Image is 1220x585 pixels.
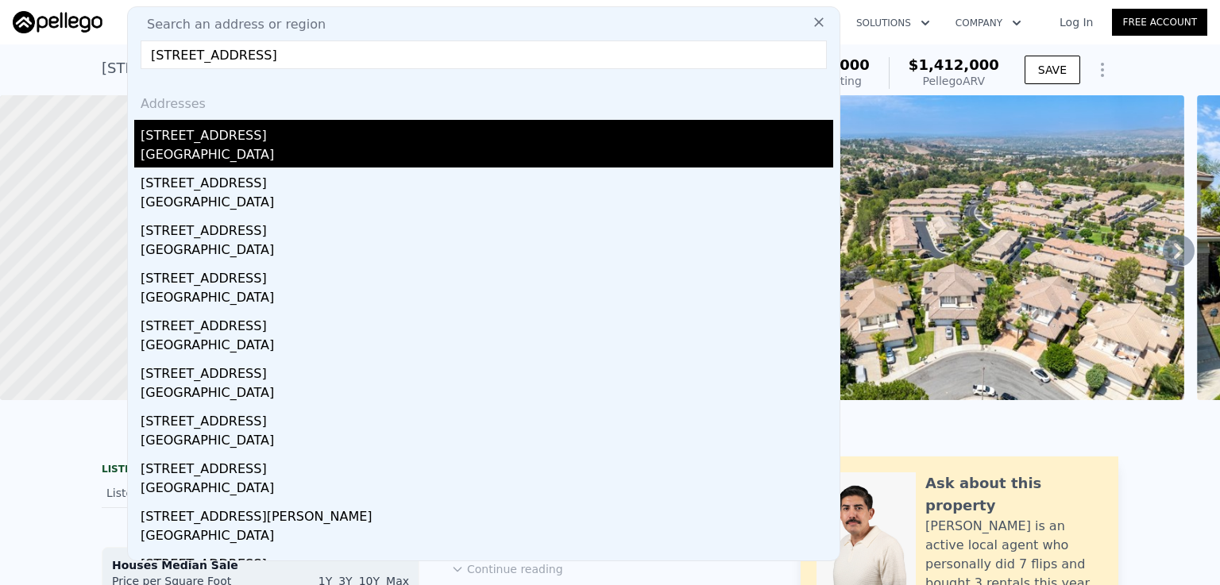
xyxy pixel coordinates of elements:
[141,479,833,501] div: [GEOGRAPHIC_DATA]
[141,310,833,336] div: [STREET_ADDRESS]
[141,263,833,288] div: [STREET_ADDRESS]
[141,383,833,406] div: [GEOGRAPHIC_DATA]
[134,15,326,34] span: Search an address or region
[1025,56,1080,84] button: SAVE
[13,11,102,33] img: Pellego
[141,406,833,431] div: [STREET_ADDRESS]
[141,358,833,383] div: [STREET_ADDRESS]
[141,548,833,574] div: [STREET_ADDRESS]
[141,40,827,69] input: Enter an address, city, region, neighborhood or zip code
[134,82,833,120] div: Addresses
[141,215,833,241] div: [STREET_ADDRESS]
[102,57,600,79] div: [STREET_ADDRESS][PERSON_NAME] , [GEOGRAPHIC_DATA] , CA 92808
[141,193,833,215] div: [GEOGRAPHIC_DATA]
[909,73,999,89] div: Pellego ARV
[141,145,833,167] div: [GEOGRAPHIC_DATA]
[925,472,1102,517] div: Ask about this property
[943,9,1034,37] button: Company
[844,9,943,37] button: Solutions
[106,485,248,501] div: Listed
[141,120,833,145] div: [STREET_ADDRESS]
[727,95,1184,400] img: Sale: 167660218 Parcel: 127883426
[909,56,999,73] span: $1,412,000
[141,453,833,479] div: [STREET_ADDRESS]
[112,557,409,573] div: Houses Median Sale
[141,526,833,548] div: [GEOGRAPHIC_DATA]
[451,561,563,577] button: Continue reading
[141,167,833,193] div: [STREET_ADDRESS]
[1040,14,1112,30] a: Log In
[141,288,833,310] div: [GEOGRAPHIC_DATA]
[141,336,833,358] div: [GEOGRAPHIC_DATA]
[1087,54,1118,86] button: Show Options
[141,241,833,263] div: [GEOGRAPHIC_DATA]
[141,501,833,526] div: [STREET_ADDRESS][PERSON_NAME]
[102,463,419,479] div: LISTING & SALE HISTORY
[1112,9,1207,36] a: Free Account
[141,431,833,453] div: [GEOGRAPHIC_DATA]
